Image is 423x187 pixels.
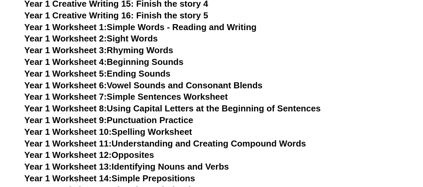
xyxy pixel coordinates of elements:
[24,115,107,125] span: Year 1 Worksheet 9:
[24,138,306,149] a: Year 1 Worksheet 11:Understanding and Creating Compound Words
[24,69,171,79] a: Year 1 Worksheet 5:Ending Sounds
[24,45,173,55] a: Year 1 Worksheet 3:Rhyming Words
[24,45,107,55] span: Year 1 Worksheet 3:
[24,138,112,149] span: Year 1 Worksheet 11:
[24,80,262,90] a: Year 1 Worksheet 6:Vowel Sounds and Consonant Blends
[24,57,184,67] a: Year 1 Worksheet 4:Beginning Sounds
[24,10,208,20] a: Year 1 Creative Writing 16: Finish the story 5
[24,173,195,183] a: Year 1 Worksheet 14:Simple Prepositions
[24,127,192,137] a: Year 1 Worksheet 10:Spelling Worksheet
[24,22,107,32] span: Year 1 Worksheet 1:
[24,80,107,90] span: Year 1 Worksheet 6:
[24,173,112,183] span: Year 1 Worksheet 14:
[24,69,107,79] span: Year 1 Worksheet 5:
[24,92,107,102] span: Year 1 Worksheet 7:
[24,103,321,113] a: Year 1 Worksheet 8:Using Capital Letters at the Beginning of Sentences
[24,103,107,113] span: Year 1 Worksheet 8:
[24,92,228,102] a: Year 1 Worksheet 7:Simple Sentences Worksheet
[312,111,423,187] iframe: Chat Widget
[24,150,112,160] span: Year 1 Worksheet 12:
[24,57,107,67] span: Year 1 Worksheet 4:
[24,162,112,172] span: Year 1 Worksheet 13:
[24,150,154,160] a: Year 1 Worksheet 12:Opposites
[24,22,257,32] a: Year 1 Worksheet 1:Simple Words - Reading and Writing
[24,115,193,125] a: Year 1 Worksheet 9:Punctuation Practice
[24,33,158,43] a: Year 1 Worksheet 2:Sight Words
[24,162,229,172] a: Year 1 Worksheet 13:Identifying Nouns and Verbs
[24,127,112,137] span: Year 1 Worksheet 10:
[24,33,107,43] span: Year 1 Worksheet 2:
